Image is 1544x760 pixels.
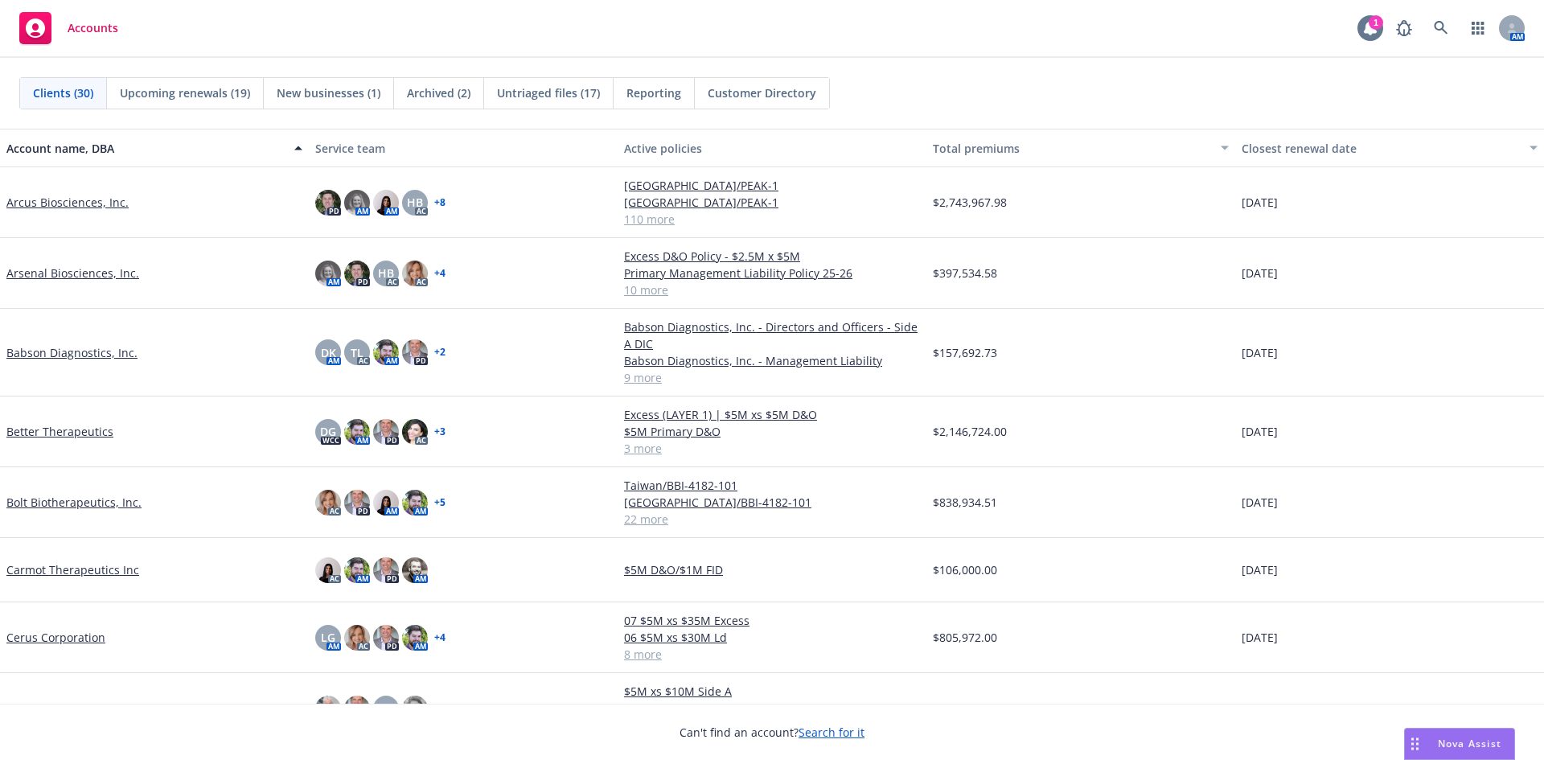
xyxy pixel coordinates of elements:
[624,612,920,629] a: 07 $5M xs $35M Excess
[933,700,997,717] span: $395,432.00
[1242,423,1278,440] span: [DATE]
[618,129,926,167] button: Active policies
[344,190,370,216] img: photo
[434,198,446,207] a: + 8
[1242,629,1278,646] span: [DATE]
[373,625,399,651] img: photo
[378,265,394,281] span: HB
[624,477,920,494] a: Taiwan/BBI-4182-101
[6,629,105,646] a: Cerus Corporation
[434,427,446,437] a: + 3
[407,194,423,211] span: HB
[1242,344,1278,361] span: [DATE]
[1369,15,1383,30] div: 1
[624,265,920,281] a: Primary Management Liability Policy 25-26
[373,419,399,445] img: photo
[6,423,113,440] a: Better Therapeutics
[1242,561,1278,578] span: [DATE]
[933,265,997,281] span: $397,534.58
[309,129,618,167] button: Service team
[320,423,336,440] span: DG
[624,440,920,457] a: 3 more
[933,561,997,578] span: $106,000.00
[1404,728,1515,760] button: Nova Assist
[624,194,920,211] a: [GEOGRAPHIC_DATA]/PEAK-1
[344,261,370,286] img: photo
[434,704,446,713] a: + 4
[434,633,446,643] a: + 4
[315,696,341,721] img: photo
[344,419,370,445] img: photo
[1242,700,1278,717] span: [DATE]
[315,140,611,157] div: Service team
[624,369,920,386] a: 9 more
[344,625,370,651] img: photo
[933,140,1211,157] div: Total premiums
[321,344,336,361] span: DK
[624,140,920,157] div: Active policies
[624,700,920,717] a: $5M x $5M D&O
[624,511,920,528] a: 22 more
[6,140,285,157] div: Account name, DBA
[321,629,335,646] span: LG
[497,84,600,101] span: Untriaged files (17)
[402,490,428,516] img: photo
[68,22,118,35] span: Accounts
[626,84,681,101] span: Reporting
[344,490,370,516] img: photo
[624,211,920,228] a: 110 more
[624,646,920,663] a: 8 more
[624,177,920,194] a: [GEOGRAPHIC_DATA]/PEAK-1
[6,700,165,717] a: [PERSON_NAME] BioHub, Inc.
[6,561,139,578] a: Carmot Therapeutics Inc
[624,352,920,369] a: Babson Diagnostics, Inc. - Management Liability
[315,490,341,516] img: photo
[1242,265,1278,281] span: [DATE]
[926,129,1235,167] button: Total premiums
[933,629,997,646] span: $805,972.00
[1388,12,1420,44] a: Report a Bug
[315,557,341,583] img: photo
[799,725,864,740] a: Search for it
[120,84,250,101] span: Upcoming renewals (19)
[933,194,1007,211] span: $2,743,967.98
[13,6,125,51] a: Accounts
[373,339,399,365] img: photo
[624,281,920,298] a: 10 more
[933,423,1007,440] span: $2,146,724.00
[708,84,816,101] span: Customer Directory
[402,261,428,286] img: photo
[933,344,997,361] span: $157,692.73
[407,84,470,101] span: Archived (2)
[351,344,363,361] span: TL
[1242,494,1278,511] span: [DATE]
[402,339,428,365] img: photo
[624,423,920,440] a: $5M Primary D&O
[624,318,920,352] a: Babson Diagnostics, Inc. - Directors and Officers - Side A DIC
[434,498,446,507] a: + 5
[376,700,396,717] span: MQ
[1242,140,1520,157] div: Closest renewal date
[402,419,428,445] img: photo
[434,269,446,278] a: + 4
[624,248,920,265] a: Excess D&O Policy - $2.5M x $5M
[6,194,129,211] a: Arcus Biosciences, Inc.
[315,261,341,286] img: photo
[624,629,920,646] a: 06 $5M xs $30M Ld
[434,347,446,357] a: + 2
[373,557,399,583] img: photo
[624,561,920,578] a: $5M D&O/$1M FID
[6,344,138,361] a: Babson Diagnostics, Inc.
[1235,129,1544,167] button: Closest renewal date
[1462,12,1494,44] a: Switch app
[315,190,341,216] img: photo
[1405,729,1425,759] div: Drag to move
[6,265,139,281] a: Arsenal Biosciences, Inc.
